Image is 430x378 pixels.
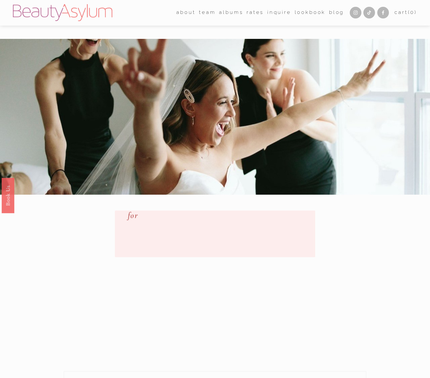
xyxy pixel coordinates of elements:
a: folder dropdown [199,8,215,18]
a: Lookbook [295,8,326,18]
a: Inquire [267,8,291,18]
span: ( ) [408,9,417,15]
a: Blog [329,8,344,18]
em: for [128,210,138,221]
img: Beauty Asylum | Bridal Hair &amp; Makeup Charlotte &amp; Atlanta [13,4,112,21]
a: folder dropdown [176,8,195,18]
span: team [199,8,215,17]
a: Facebook [377,7,389,18]
a: Instagram [350,7,361,18]
a: albums [219,8,243,18]
a: Book Us [2,178,14,213]
a: TikTok [363,7,375,18]
a: Rates [247,8,264,18]
a: Cart(0) [394,8,417,17]
span: about [176,8,195,17]
span: 0 [410,9,414,15]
